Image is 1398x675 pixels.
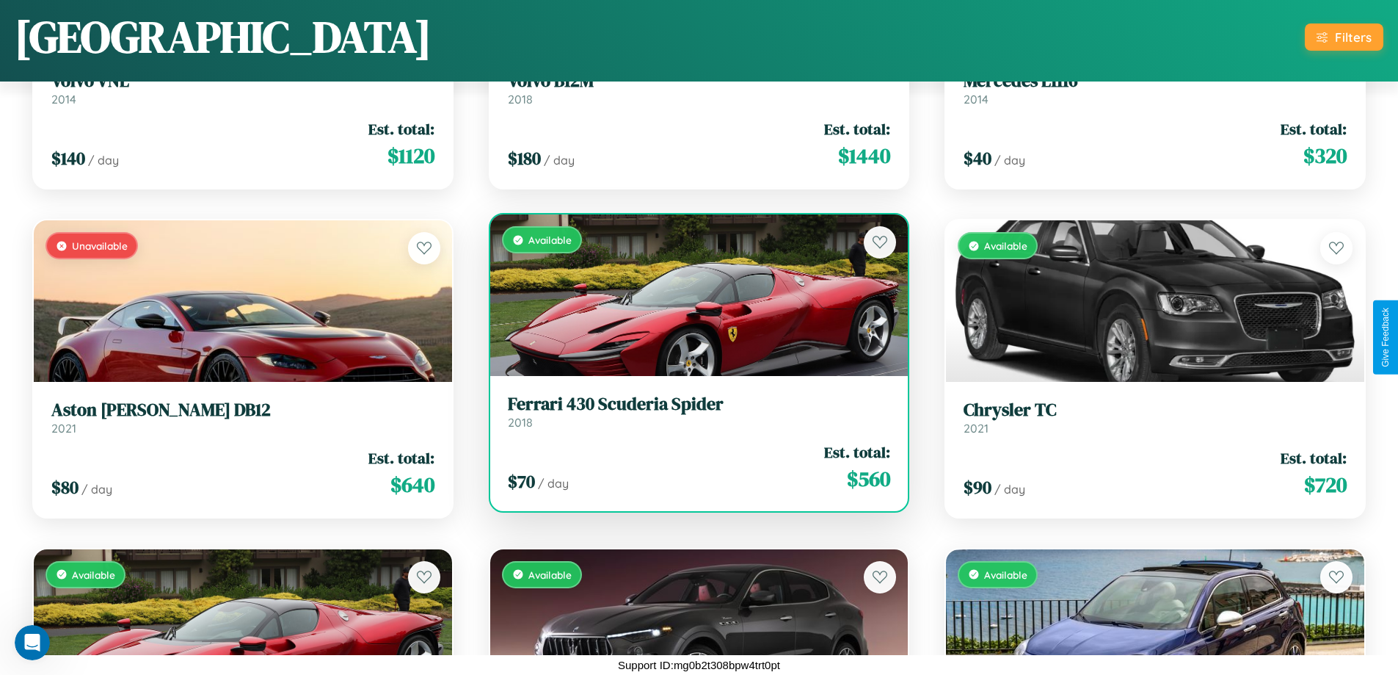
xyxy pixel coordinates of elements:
[994,153,1025,167] span: / day
[964,146,991,170] span: $ 40
[538,476,569,491] span: / day
[984,568,1027,581] span: Available
[1335,29,1372,45] div: Filters
[51,92,76,107] span: 2014
[51,400,434,421] h3: Aston [PERSON_NAME] DB12
[1303,141,1347,170] span: $ 320
[508,71,891,107] a: Volvo B12M2018
[847,464,890,494] span: $ 560
[964,92,989,107] span: 2014
[964,71,1347,107] a: Mercedes L11162014
[824,118,890,140] span: Est. total:
[544,153,575,167] span: / day
[964,475,991,499] span: $ 90
[1305,24,1383,51] button: Filters
[508,146,541,170] span: $ 180
[88,153,119,167] span: / day
[964,421,989,436] span: 2021
[368,118,434,140] span: Est. total:
[72,568,115,581] span: Available
[15,625,50,660] iframe: Intercom live chat
[51,475,79,499] span: $ 80
[984,239,1027,252] span: Available
[528,568,572,581] span: Available
[15,7,432,67] h1: [GEOGRAPHIC_DATA]
[964,400,1347,436] a: Chrysler TC2021
[618,655,780,675] p: Support ID: mg0b2t308bpw4trt0pt
[81,482,112,497] span: / day
[824,441,890,463] span: Est. total:
[1281,447,1347,469] span: Est. total:
[1281,118,1347,140] span: Est. total:
[508,415,533,430] span: 2018
[508,394,891,430] a: Ferrari 430 Scuderia Spider2018
[51,71,434,92] h3: Volvo VNL
[51,71,434,107] a: Volvo VNL2014
[387,141,434,170] span: $ 1120
[508,71,891,92] h3: Volvo B12M
[72,239,128,252] span: Unavailable
[1380,308,1391,367] div: Give Feedback
[51,146,85,170] span: $ 140
[528,234,572,246] span: Available
[508,394,891,415] h3: Ferrari 430 Scuderia Spider
[838,141,890,170] span: $ 1440
[390,470,434,499] span: $ 640
[51,400,434,436] a: Aston [PERSON_NAME] DB122021
[964,400,1347,421] h3: Chrysler TC
[368,447,434,469] span: Est. total:
[1304,470,1347,499] span: $ 720
[994,482,1025,497] span: / day
[964,71,1347,92] h3: Mercedes L1116
[508,92,533,107] span: 2018
[508,469,535,494] span: $ 70
[51,421,76,436] span: 2021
